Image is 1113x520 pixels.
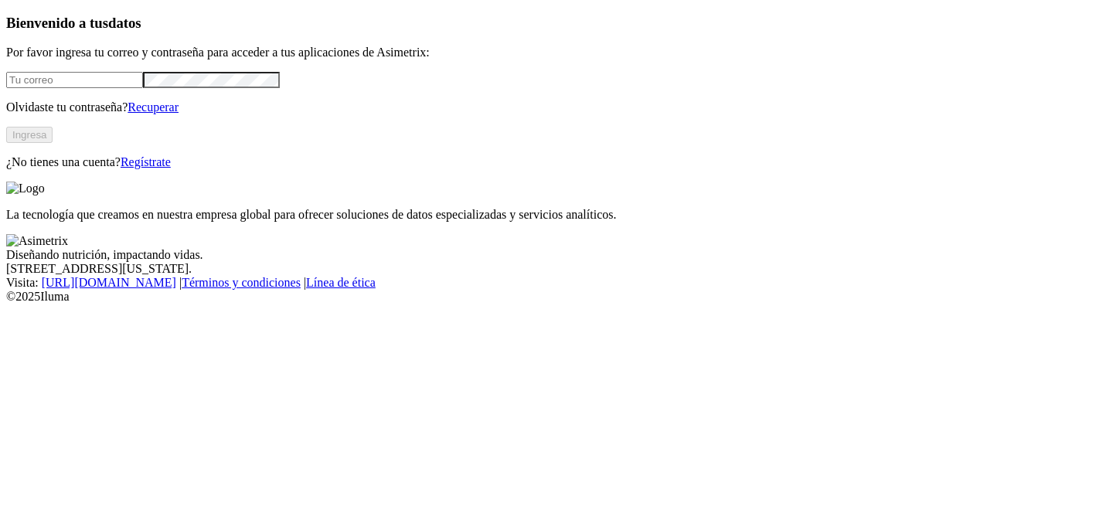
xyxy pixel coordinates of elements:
[6,208,1107,222] p: La tecnología que creamos en nuestra empresa global para ofrecer soluciones de datos especializad...
[6,182,45,195] img: Logo
[6,72,143,88] input: Tu correo
[6,46,1107,59] p: Por favor ingresa tu correo y contraseña para acceder a tus aplicaciones de Asimetrix:
[6,276,1107,290] div: Visita : | |
[42,276,176,289] a: [URL][DOMAIN_NAME]
[182,276,301,289] a: Términos y condiciones
[6,155,1107,169] p: ¿No tienes una cuenta?
[6,262,1107,276] div: [STREET_ADDRESS][US_STATE].
[6,234,68,248] img: Asimetrix
[128,100,179,114] a: Recuperar
[121,155,171,168] a: Regístrate
[6,127,53,143] button: Ingresa
[6,15,1107,32] h3: Bienvenido a tus
[6,290,1107,304] div: © 2025 Iluma
[108,15,141,31] span: datos
[6,248,1107,262] div: Diseñando nutrición, impactando vidas.
[6,100,1107,114] p: Olvidaste tu contraseña?
[306,276,376,289] a: Línea de ética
